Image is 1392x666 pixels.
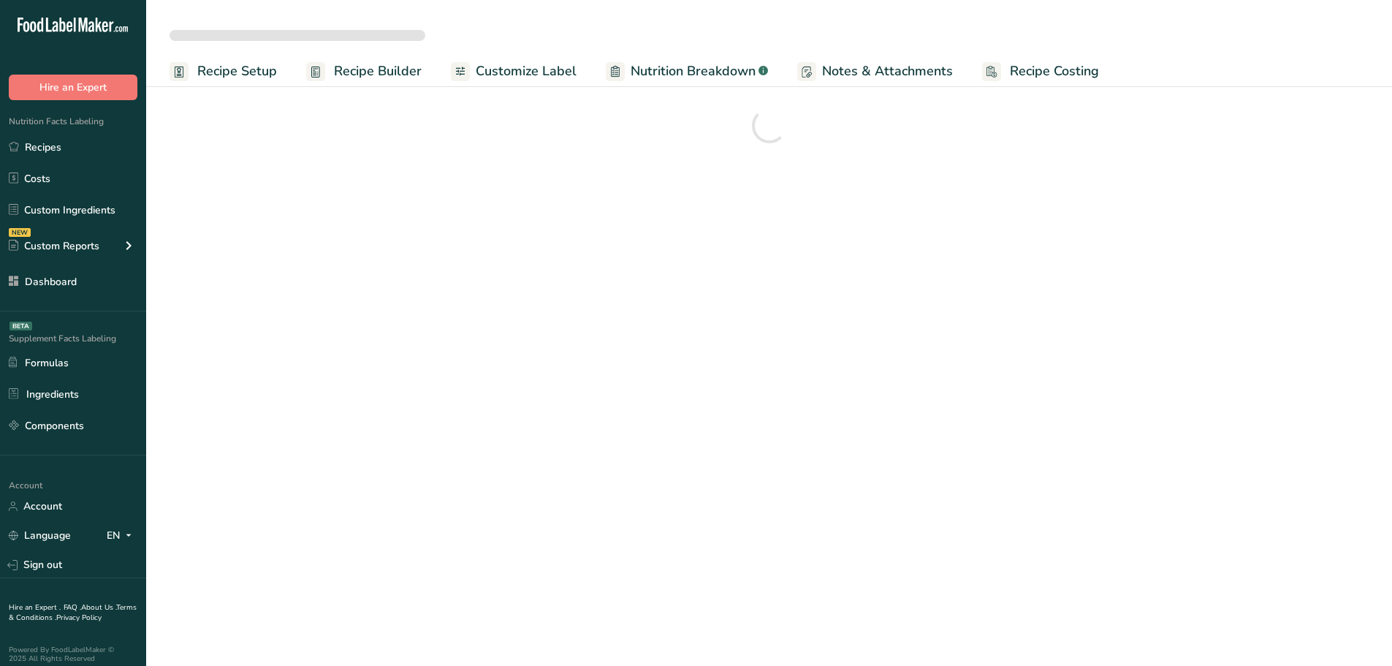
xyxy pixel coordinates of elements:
a: Notes & Attachments [797,55,953,88]
a: Recipe Setup [170,55,277,88]
a: Language [9,523,71,548]
a: Recipe Builder [306,55,422,88]
span: Recipe Setup [197,61,277,81]
a: Hire an Expert . [9,602,61,613]
a: FAQ . [64,602,81,613]
div: NEW [9,228,31,237]
span: Recipe Builder [334,61,422,81]
div: BETA [9,322,32,330]
span: Nutrition Breakdown [631,61,756,81]
div: Powered By FoodLabelMaker © 2025 All Rights Reserved [9,646,137,663]
a: About Us . [81,602,116,613]
button: Hire an Expert [9,75,137,100]
a: Nutrition Breakdown [606,55,768,88]
div: EN [107,527,137,545]
span: Notes & Attachments [822,61,953,81]
a: Terms & Conditions . [9,602,137,623]
div: Custom Reports [9,238,99,254]
span: Recipe Costing [1010,61,1099,81]
a: Privacy Policy [56,613,102,623]
a: Customize Label [451,55,577,88]
a: Recipe Costing [982,55,1099,88]
span: Customize Label [476,61,577,81]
